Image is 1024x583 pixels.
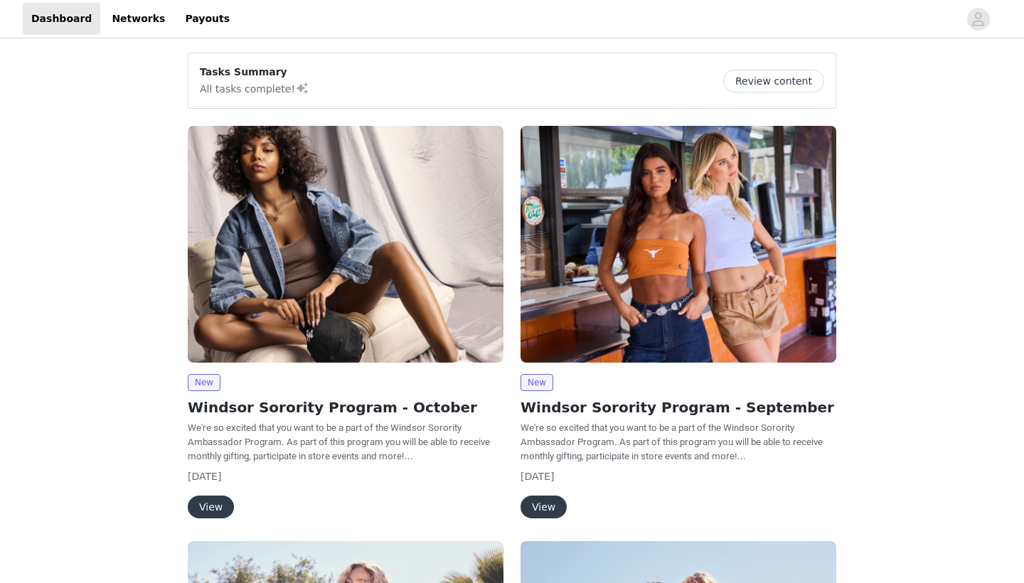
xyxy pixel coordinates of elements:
p: Tasks Summary [200,65,309,80]
span: We're so excited that you want to be a part of the Windsor Sorority Ambassador Program. As part o... [521,422,823,461]
h2: Windsor Sorority Program - September [521,397,836,418]
span: New [521,374,553,391]
img: Windsor [521,126,836,363]
button: Review content [723,70,824,92]
a: Payouts [176,3,238,35]
button: View [188,496,234,518]
a: View [521,502,567,513]
h2: Windsor Sorority Program - October [188,397,503,418]
span: [DATE] [521,471,554,482]
a: View [188,502,234,513]
span: New [188,374,220,391]
span: We're so excited that you want to be a part of the Windsor Sorority Ambassador Program. As part o... [188,422,490,461]
div: avatar [971,8,985,31]
a: Dashboard [23,3,100,35]
img: Windsor [188,126,503,363]
button: View [521,496,567,518]
span: [DATE] [188,471,221,482]
p: All tasks complete! [200,80,309,97]
a: Networks [103,3,174,35]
